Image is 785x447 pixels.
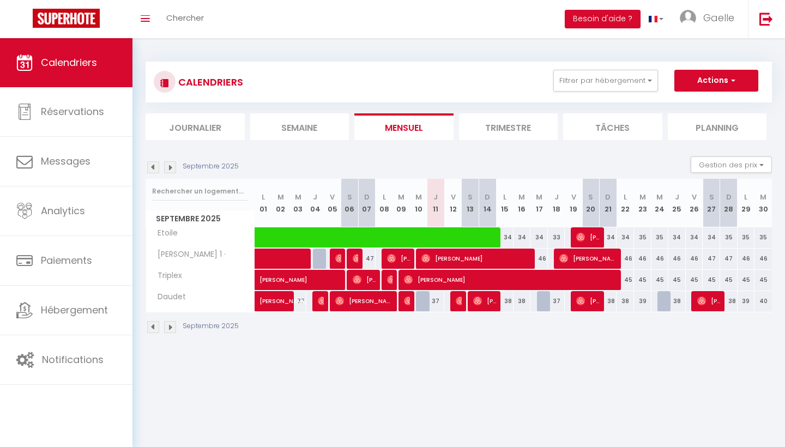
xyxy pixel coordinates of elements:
[651,270,669,290] div: 45
[530,249,548,269] div: 46
[433,192,438,202] abbr: J
[364,192,370,202] abbr: D
[651,227,669,247] div: 35
[496,179,514,227] th: 15
[703,179,720,227] th: 27
[668,270,686,290] div: 45
[295,192,301,202] abbr: M
[166,12,204,23] span: Chercher
[146,113,245,140] li: Journalier
[624,192,627,202] abbr: L
[634,249,651,269] div: 46
[148,270,189,282] span: Triplex
[548,291,565,311] div: 37
[392,179,410,227] th: 09
[738,249,755,269] div: 46
[41,105,104,118] span: Réservations
[353,248,359,269] span: Tyméo Salmon Mellet
[152,182,249,201] input: Rechercher un logement...
[496,291,514,311] div: 38
[530,179,548,227] th: 17
[404,291,410,311] span: [PERSON_NAME]
[473,291,497,311] span: [PERSON_NAME]
[255,291,273,312] a: [PERSON_NAME]
[358,179,376,227] th: 07
[634,270,651,290] div: 45
[485,192,490,202] abbr: D
[691,156,772,173] button: Gestion des prix
[726,192,732,202] abbr: D
[576,291,600,311] span: [PERSON_NAME]
[686,249,703,269] div: 46
[565,179,582,227] th: 19
[709,192,714,202] abbr: S
[335,291,394,311] span: [PERSON_NAME]
[376,179,393,227] th: 08
[335,248,341,269] span: [PERSON_NAME]
[148,249,228,261] span: [PERSON_NAME] 1 ·
[41,204,85,218] span: Analytics
[42,353,104,366] span: Notifications
[686,270,703,290] div: 45
[415,192,422,202] abbr: M
[514,179,531,227] th: 16
[588,192,593,202] abbr: S
[444,179,462,227] th: 12
[563,113,662,140] li: Tâches
[330,192,335,202] abbr: V
[518,192,525,202] abbr: M
[277,192,284,202] abbr: M
[318,291,324,311] span: [PERSON_NAME]
[559,248,618,269] span: [PERSON_NAME]
[617,179,634,227] th: 22
[262,192,265,202] abbr: L
[703,249,720,269] div: 47
[634,291,651,311] div: 39
[427,179,445,227] th: 11
[183,321,239,331] p: Septembre 2025
[617,249,634,269] div: 46
[259,285,310,306] span: [PERSON_NAME]
[703,11,734,25] span: Gaelle
[272,179,289,227] th: 02
[250,113,349,140] li: Semaine
[754,291,772,311] div: 40
[738,270,755,290] div: 45
[421,248,532,269] span: [PERSON_NAME]
[404,269,619,290] span: [PERSON_NAME]
[255,179,273,227] th: 01
[760,192,766,202] abbr: M
[582,179,600,227] th: 20
[289,179,307,227] th: 03
[427,291,445,311] div: 37
[33,9,100,28] img: Super Booking
[720,249,738,269] div: 47
[697,291,721,311] span: [PERSON_NAME]
[680,10,696,26] img: ...
[720,270,738,290] div: 45
[651,249,669,269] div: 46
[675,192,679,202] abbr: J
[668,113,767,140] li: Planning
[479,179,496,227] th: 14
[41,154,90,168] span: Messages
[503,192,506,202] abbr: L
[358,249,376,269] div: 47
[41,303,108,317] span: Hébergement
[148,227,189,239] span: Etoile
[759,12,773,26] img: logout
[738,227,755,247] div: 35
[634,227,651,247] div: 35
[41,56,97,69] span: Calendriers
[387,248,410,269] span: [PERSON_NAME]
[744,192,747,202] abbr: L
[754,270,772,290] div: 45
[341,179,359,227] th: 06
[703,270,720,290] div: 45
[468,192,473,202] abbr: S
[703,227,720,247] div: 34
[600,291,617,311] div: 38
[720,291,738,311] div: 38
[754,179,772,227] th: 30
[617,270,634,290] div: 45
